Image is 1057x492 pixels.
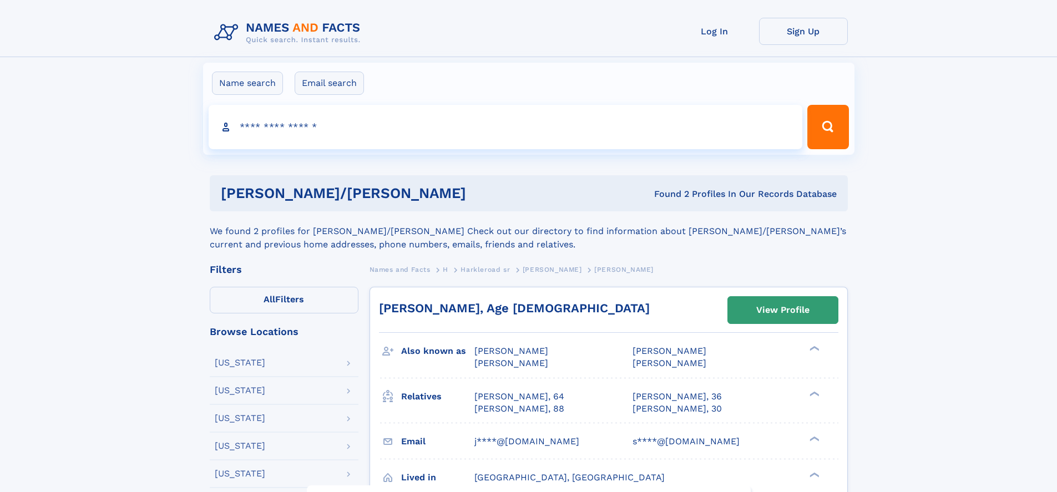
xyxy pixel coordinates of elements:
[633,403,722,415] a: [PERSON_NAME], 30
[215,386,265,395] div: [US_STATE]
[560,188,837,200] div: Found 2 Profiles In Our Records Database
[215,414,265,423] div: [US_STATE]
[670,18,759,45] a: Log In
[401,387,474,406] h3: Relatives
[210,18,370,48] img: Logo Names and Facts
[209,105,803,149] input: search input
[474,390,564,403] a: [PERSON_NAME], 64
[633,390,722,403] a: [PERSON_NAME], 36
[401,342,474,361] h3: Also known as
[633,346,706,356] span: [PERSON_NAME]
[210,327,358,337] div: Browse Locations
[443,266,448,273] span: H
[807,471,820,478] div: ❯
[295,72,364,95] label: Email search
[756,297,810,323] div: View Profile
[443,262,448,276] a: H
[474,472,665,483] span: [GEOGRAPHIC_DATA], [GEOGRAPHIC_DATA]
[594,266,654,273] span: [PERSON_NAME]
[474,358,548,368] span: [PERSON_NAME]
[807,390,820,397] div: ❯
[210,265,358,275] div: Filters
[210,287,358,313] label: Filters
[807,345,820,352] div: ❯
[807,435,820,442] div: ❯
[461,266,510,273] span: Harkleroad sr
[370,262,431,276] a: Names and Facts
[474,346,548,356] span: [PERSON_NAME]
[379,301,650,315] a: [PERSON_NAME], Age [DEMOGRAPHIC_DATA]
[461,262,510,276] a: Harkleroad sr
[215,469,265,478] div: [US_STATE]
[807,105,848,149] button: Search Button
[728,297,838,323] a: View Profile
[759,18,848,45] a: Sign Up
[523,266,582,273] span: [PERSON_NAME]
[401,468,474,487] h3: Lived in
[523,262,582,276] a: [PERSON_NAME]
[215,442,265,450] div: [US_STATE]
[474,403,564,415] a: [PERSON_NAME], 88
[210,211,848,251] div: We found 2 profiles for [PERSON_NAME]/[PERSON_NAME] Check out our directory to find information a...
[401,432,474,451] h3: Email
[212,72,283,95] label: Name search
[633,358,706,368] span: [PERSON_NAME]
[221,186,560,200] h1: [PERSON_NAME]/[PERSON_NAME]
[264,294,275,305] span: All
[215,358,265,367] div: [US_STATE]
